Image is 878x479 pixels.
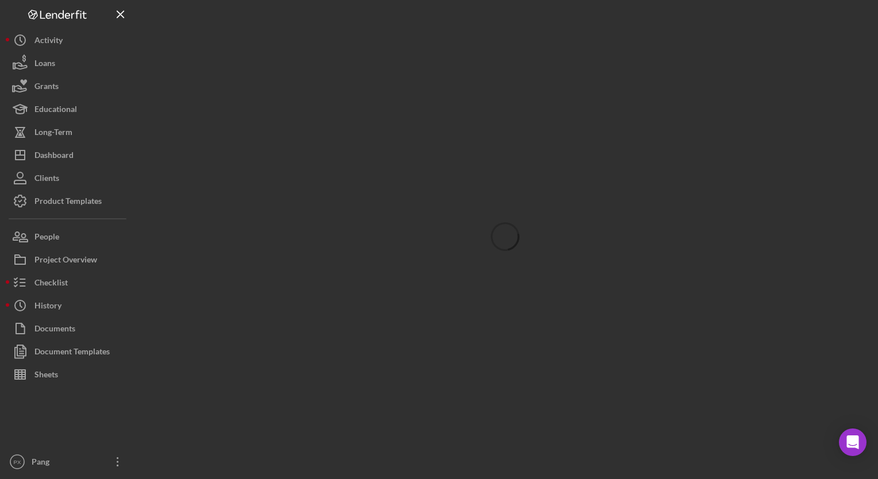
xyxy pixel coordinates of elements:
[6,248,132,271] button: Project Overview
[34,248,97,274] div: Project Overview
[34,190,102,215] div: Product Templates
[6,271,132,294] button: Checklist
[6,317,132,340] button: Documents
[34,29,63,55] div: Activity
[6,52,132,75] button: Loans
[14,459,21,465] text: PX
[34,317,75,343] div: Documents
[34,340,110,366] div: Document Templates
[6,167,132,190] button: Clients
[6,121,132,144] button: Long-Term
[6,29,132,52] button: Activity
[34,75,59,101] div: Grants
[34,52,55,78] div: Loans
[6,294,132,317] button: History
[34,98,77,123] div: Educational
[34,167,59,192] div: Clients
[34,144,74,169] div: Dashboard
[6,190,132,213] button: Product Templates
[839,428,867,456] div: Open Intercom Messenger
[6,144,132,167] button: Dashboard
[6,225,132,248] button: People
[6,75,132,98] button: Grants
[34,363,58,389] div: Sheets
[34,121,72,146] div: Long-Term
[6,363,132,386] button: Sheets
[6,450,132,473] button: PXPang [PERSON_NAME]
[6,98,132,121] button: Educational
[6,340,132,363] button: Document Templates
[34,271,68,297] div: Checklist
[34,294,61,320] div: History
[34,225,59,251] div: People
